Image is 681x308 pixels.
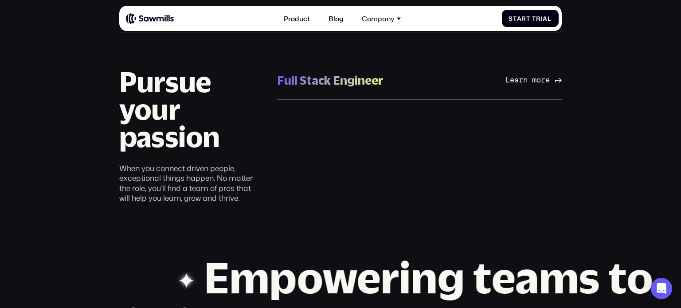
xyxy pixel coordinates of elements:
[119,164,262,203] div: When you connect driven people, exceptional things happen. No matter the role, you’ll find a team...
[526,15,530,22] span: t
[277,61,562,99] a: Full Stack EngineerLearn more
[119,68,262,151] h2: Pursue your passion
[502,10,559,27] a: StartTrial
[278,9,315,27] a: Product
[521,15,526,22] span: r
[357,9,406,27] div: Company
[513,15,517,22] span: t
[505,75,550,85] div: Learn more
[509,15,513,22] span: S
[541,15,543,22] span: i
[362,15,394,23] div: Company
[323,9,348,27] a: Blog
[548,15,552,22] span: l
[517,15,522,22] span: a
[543,15,548,22] span: a
[277,73,383,88] div: Full Stack Engineer
[532,15,536,22] span: T
[651,278,672,299] div: Open Intercom Messenger
[536,15,541,22] span: r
